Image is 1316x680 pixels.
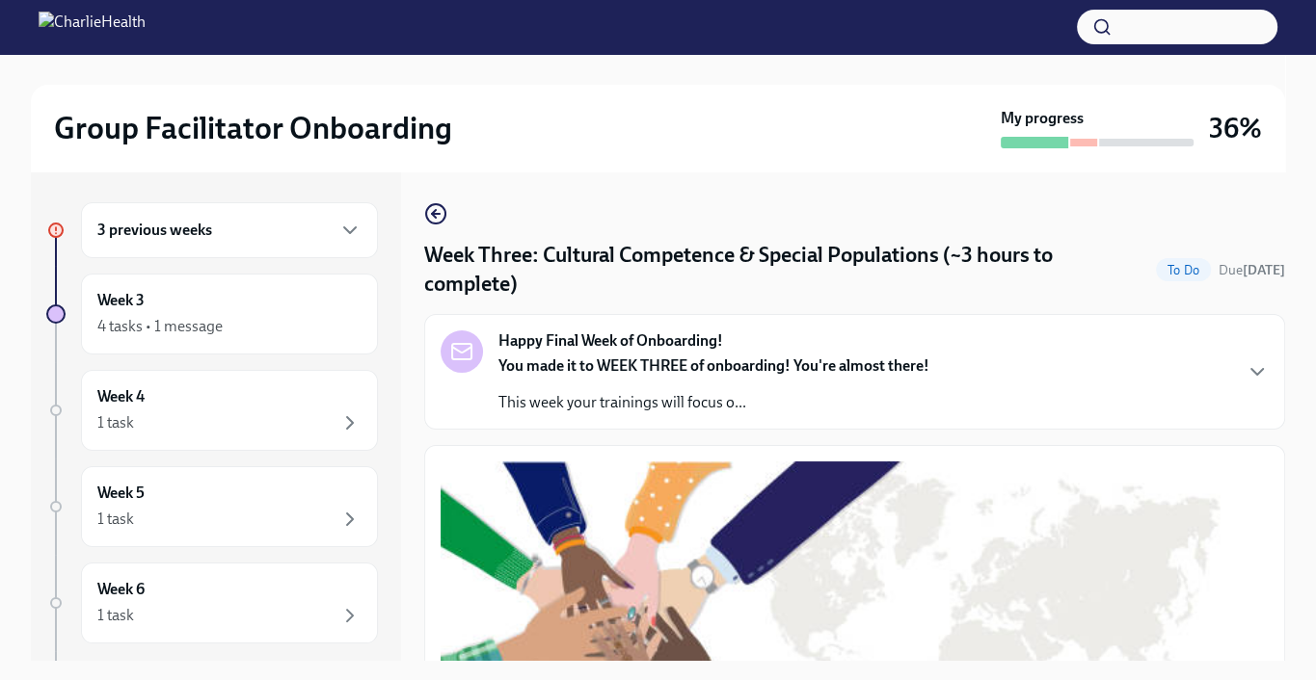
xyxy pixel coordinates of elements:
div: 1 task [97,605,134,626]
strong: [DATE] [188,660,237,678]
span: To Do [1156,263,1211,277]
strong: You made it to WEEK THREE of onboarding! You're almost there! [498,356,929,375]
p: This week your trainings will focus o... [498,392,929,413]
div: 1 task [97,412,134,433]
div: 4 tasks • 1 message [97,316,223,337]
h2: Group Facilitator Onboarding [54,109,452,147]
div: 1 task [97,509,134,530]
h6: Week 6 [97,579,145,600]
a: Week 34 tasks • 1 message [46,274,378,354]
strong: My progress [1001,108,1084,129]
a: Week 51 task [46,466,378,547]
strong: [DATE] [1243,262,1285,278]
div: 3 previous weeks [81,202,378,258]
strong: Happy Final Week of Onboarding! [498,330,723,352]
span: Experience ends [81,660,237,678]
span: Due [1219,262,1285,278]
a: Week 41 task [46,370,378,451]
h6: Week 4 [97,386,145,407]
h3: 36% [1209,111,1262,145]
a: Week 61 task [46,562,378,643]
img: CharlieHealth [39,12,146,42]
h6: 3 previous weeks [97,220,212,241]
span: September 29th, 2025 10:00 [1219,261,1285,279]
h6: Week 3 [97,290,145,311]
h6: Week 5 [97,483,145,504]
h4: Week Three: Cultural Competence & Special Populations (~3 hours to complete) [424,241,1148,299]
